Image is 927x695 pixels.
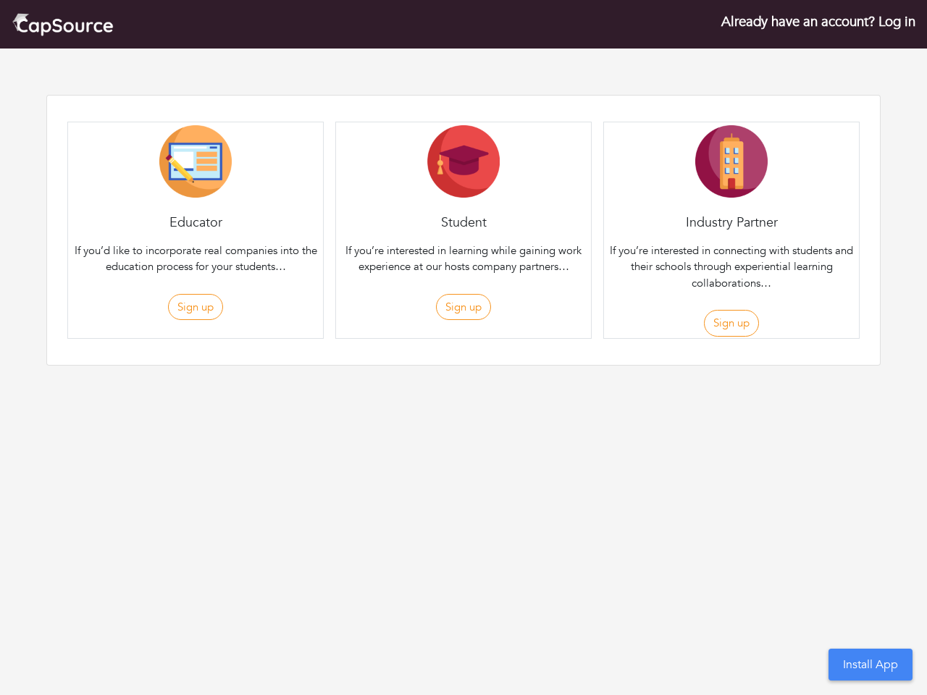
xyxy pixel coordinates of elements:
[336,215,591,231] h4: Student
[168,294,223,321] button: Sign up
[829,649,913,681] button: Install App
[12,12,114,37] img: cap_logo.png
[695,125,768,198] img: Company-Icon-7f8a26afd1715722aa5ae9dc11300c11ceeb4d32eda0db0d61c21d11b95ecac6.png
[339,243,588,275] p: If you’re interested in learning while gaining work experience at our hosts company partners…
[436,294,491,321] button: Sign up
[159,125,232,198] img: Educator-Icon-31d5a1e457ca3f5474c6b92ab10a5d5101c9f8fbafba7b88091835f1a8db102f.png
[704,310,759,337] button: Sign up
[604,215,859,231] h4: Industry Partner
[71,243,320,275] p: If you’d like to incorporate real companies into the education process for your students…
[721,12,915,31] a: Already have an account? Log in
[427,125,500,198] img: Student-Icon-6b6867cbad302adf8029cb3ecf392088beec6a544309a027beb5b4b4576828a8.png
[68,215,323,231] h4: Educator
[607,243,856,292] p: If you’re interested in connecting with students and their schools through experiential learning ...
